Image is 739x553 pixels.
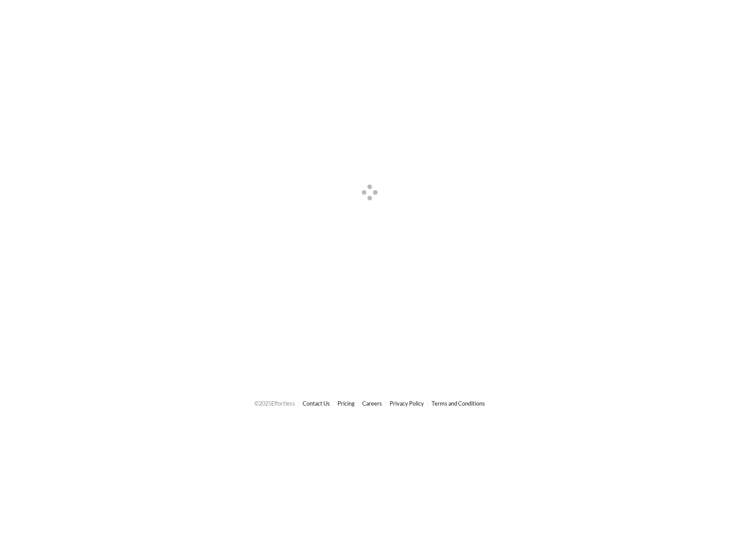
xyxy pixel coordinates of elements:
[390,400,424,407] a: Privacy Policy
[432,400,485,407] a: Terms and Conditions
[303,400,330,407] a: Contact Us
[254,400,295,407] span: © 2025 Effortless
[362,400,382,407] a: Careers
[337,400,355,407] a: Pricing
